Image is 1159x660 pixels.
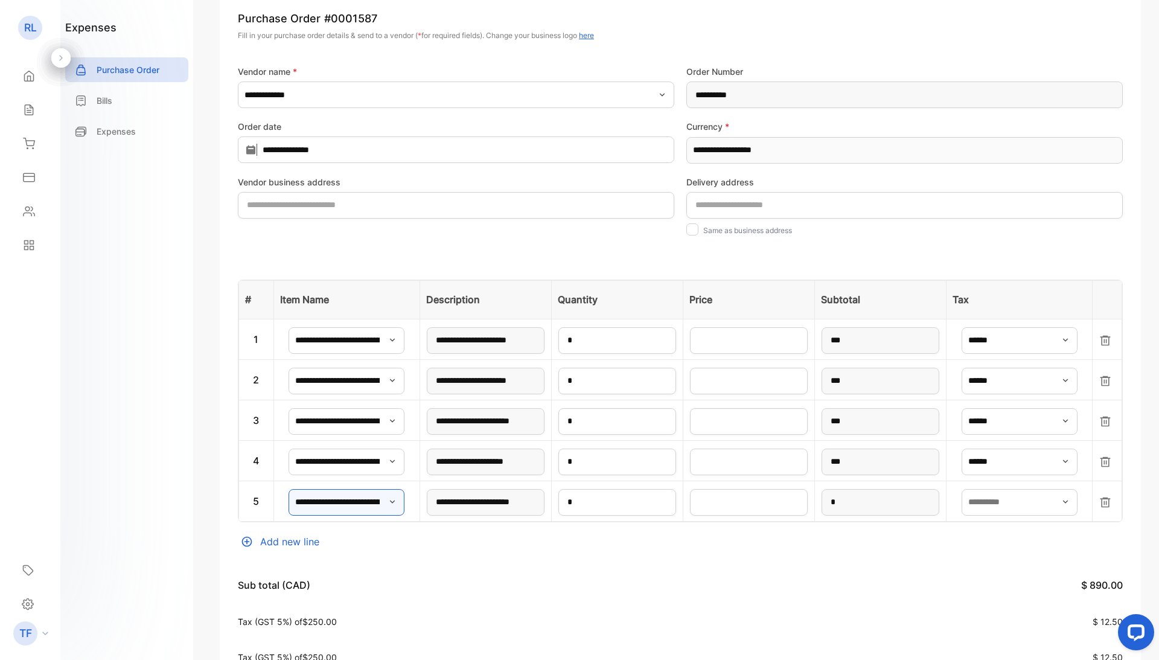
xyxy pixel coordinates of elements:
[239,400,274,440] td: 3
[65,119,188,144] a: Expenses
[239,481,274,521] td: 5
[273,280,420,319] th: Item Name
[814,280,946,319] th: Subtotal
[703,226,792,235] label: Same as business address
[486,31,594,40] span: Change your business logo
[1093,617,1123,627] span: $ 12.50
[239,440,274,481] td: 4
[579,31,594,40] span: here
[97,125,136,138] p: Expenses
[65,88,188,113] a: Bills
[238,10,1123,27] p: Purchase Order
[19,626,32,641] p: TF
[686,65,1123,78] label: Order Number
[686,120,1123,133] label: Currency
[238,578,310,592] p: Sub total (CAD)
[239,280,274,319] th: #
[97,94,112,107] p: Bills
[1108,609,1159,660] iframe: LiveChat chat widget
[552,280,683,319] th: Quantity
[65,19,117,36] h1: expenses
[238,617,302,627] span: Tax (GST 5%) of
[1081,579,1123,591] span: $ 890.00
[420,280,552,319] th: Description
[97,63,159,76] p: Purchase Order
[302,617,337,627] span: $250.00
[238,65,674,78] label: Vendor name
[239,359,274,400] td: 2
[239,319,274,359] td: 1
[65,57,188,82] a: Purchase Order
[686,176,1123,188] label: Delivery address
[683,280,814,319] th: Price
[324,10,377,27] span: # 0001587
[238,534,1123,549] div: Add new line
[946,280,1093,319] th: Tax
[238,176,674,188] label: Vendor business address
[238,120,674,133] label: Order date
[238,30,1123,41] p: Fill in your purchase order details & send to a vendor ( for required fields).
[24,20,37,36] p: RL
